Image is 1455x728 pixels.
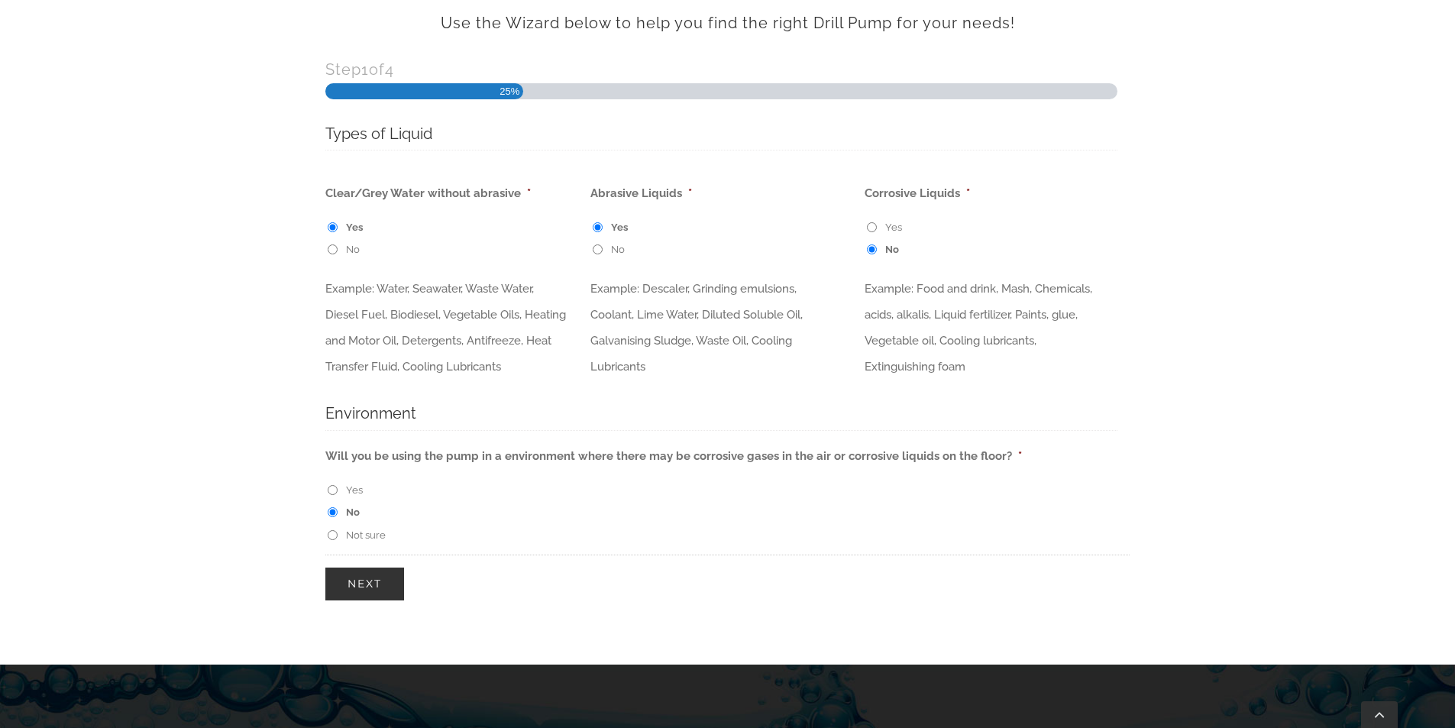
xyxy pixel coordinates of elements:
[325,62,1130,77] h3: Step of
[346,528,386,543] label: Not sure
[885,220,902,235] label: Yes
[346,242,360,257] label: No
[325,449,1022,464] label: Will you be using the pump in a environment where there may be corrosive gases in the air or corr...
[325,568,404,600] input: Next
[325,403,1105,423] h2: Environment
[346,505,360,520] label: No
[590,264,852,380] div: Example: Descaler, Grinding emulsions, Coolant, Lime Water, Diluted Soluble Oil, Galvanising Slud...
[346,220,363,235] label: Yes
[865,186,970,202] label: Corrosive Liquids
[325,124,1105,144] h2: Types of Liquid
[611,220,628,235] label: Yes
[885,242,899,257] label: No
[346,483,363,498] label: Yes
[611,242,625,257] label: No
[865,264,1117,380] div: Example: Food and drink, Mash, Chemicals, acids, alkalis, Liquid fertilizer, Paints, glue, Vegeta...
[590,186,692,202] label: Abrasive Liquids
[385,60,394,79] span: 4
[361,60,369,79] span: 1
[500,83,519,99] span: 25%
[325,264,578,380] div: Example: Water, Seawater, Waste Water, Diesel Fuel, Biodiesel, Vegetable Oils, Heating and Motor ...
[325,12,1130,34] h3: Use the Wizard below to help you find the right Drill Pump for your needs!
[325,186,531,202] label: Clear/Grey Water without abrasive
